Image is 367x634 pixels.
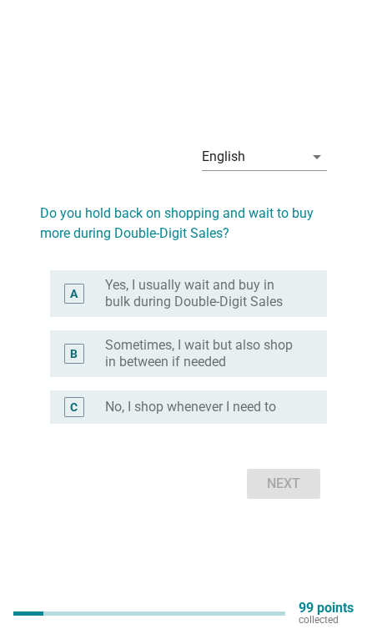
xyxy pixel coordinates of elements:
[202,149,245,164] div: English
[40,187,327,244] h2: Do you hold back on shopping and wait to buy more during Double-Digit Sales?
[307,147,327,167] i: arrow_drop_down
[105,337,300,370] label: Sometimes, I wait but also shop in between if needed
[70,285,78,303] div: A
[105,399,276,415] label: No, I shop whenever I need to
[70,399,78,416] div: C
[299,614,354,626] p: collected
[105,277,300,310] label: Yes, I usually wait and buy in bulk during Double-Digit Sales
[299,602,354,614] p: 99 points
[70,345,78,363] div: B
